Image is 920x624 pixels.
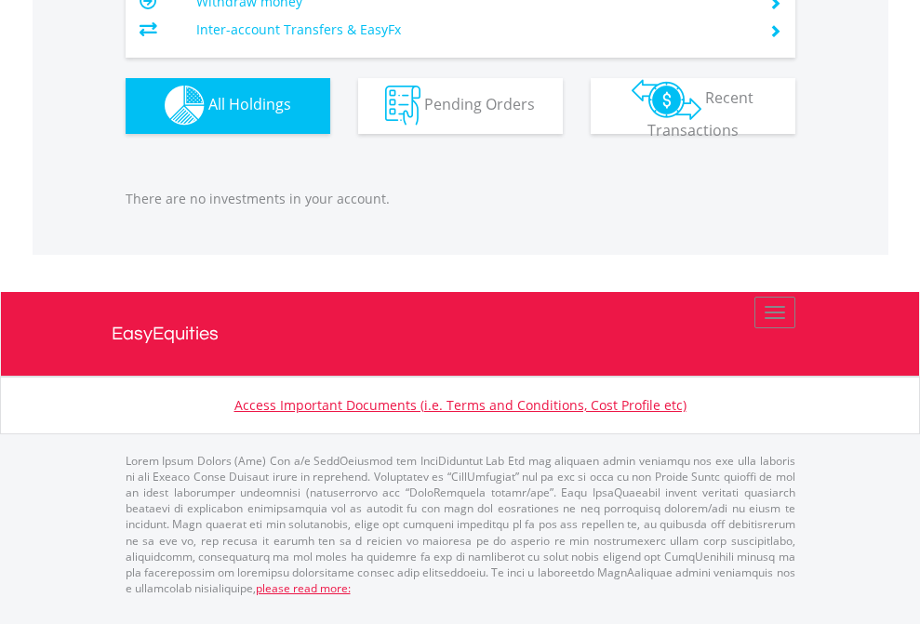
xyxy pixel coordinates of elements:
[632,79,701,120] img: transactions-zar-wht.png
[647,87,754,140] span: Recent Transactions
[126,190,795,208] p: There are no investments in your account.
[196,16,746,44] td: Inter-account Transfers & EasyFx
[358,78,563,134] button: Pending Orders
[165,86,205,126] img: holdings-wht.png
[234,396,687,414] a: Access Important Documents (i.e. Terms and Conditions, Cost Profile etc)
[208,94,291,114] span: All Holdings
[126,78,330,134] button: All Holdings
[256,580,351,596] a: please read more:
[591,78,795,134] button: Recent Transactions
[126,453,795,596] p: Lorem Ipsum Dolors (Ame) Con a/e SeddOeiusmod tem InciDiduntut Lab Etd mag aliquaen admin veniamq...
[385,86,420,126] img: pending_instructions-wht.png
[112,292,809,376] a: EasyEquities
[424,94,535,114] span: Pending Orders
